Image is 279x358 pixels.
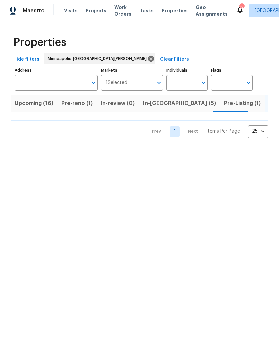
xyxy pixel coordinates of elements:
div: 25 [248,123,268,140]
span: Properties [13,39,66,46]
span: Pre-Listing (1) [224,99,261,108]
button: Open [244,78,253,87]
span: Tasks [139,8,154,13]
span: Pre-reno (1) [61,99,93,108]
span: Projects [86,7,106,14]
button: Open [154,78,164,87]
span: Work Orders [114,4,131,17]
span: In-[GEOGRAPHIC_DATA] (5) [143,99,216,108]
span: Upcoming (16) [15,99,53,108]
span: In-review (0) [101,99,135,108]
span: Visits [64,7,78,14]
span: Clear Filters [160,55,189,64]
nav: Pagination Navigation [146,125,268,138]
span: Hide filters [13,55,39,64]
button: Open [199,78,208,87]
label: Markets [101,68,163,72]
div: Minneapolis-[GEOGRAPHIC_DATA][PERSON_NAME] [44,53,155,64]
span: 1 Selected [106,80,127,86]
span: Maestro [23,7,45,14]
span: Minneapolis-[GEOGRAPHIC_DATA][PERSON_NAME] [48,55,149,62]
a: Goto page 1 [170,126,180,137]
p: Items Per Page [206,128,240,135]
label: Address [15,68,98,72]
label: Individuals [166,68,208,72]
button: Clear Filters [157,53,192,66]
button: Hide filters [11,53,42,66]
div: 12 [239,4,244,11]
span: Geo Assignments [196,4,228,17]
button: Open [89,78,98,87]
label: Flags [211,68,253,72]
span: Properties [162,7,188,14]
